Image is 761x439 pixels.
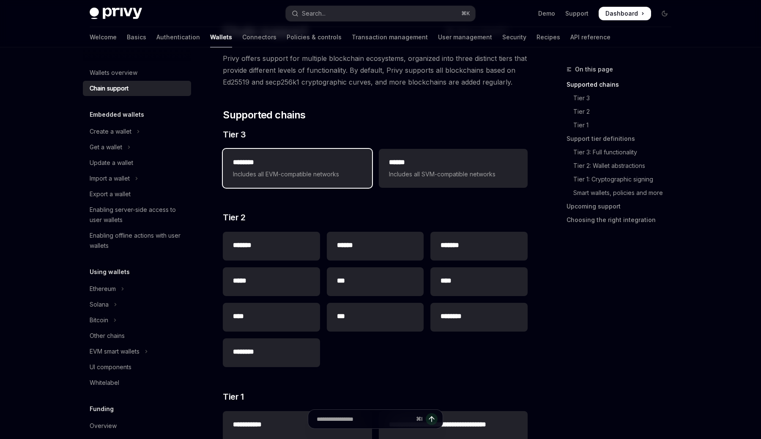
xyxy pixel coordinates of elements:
[90,346,140,357] div: EVM smart wallets
[605,9,638,18] span: Dashboard
[352,27,428,47] a: Transaction management
[567,78,678,91] a: Supported chains
[567,186,678,200] a: Smart wallets, policies and more
[242,27,276,47] a: Connectors
[538,9,555,18] a: Demo
[567,145,678,159] a: Tier 3: Full functionality
[502,27,526,47] a: Security
[90,315,108,325] div: Bitcoin
[83,375,191,390] a: Whitelabel
[567,200,678,213] a: Upcoming support
[210,27,232,47] a: Wallets
[575,64,613,74] span: On this page
[567,132,678,145] a: Support tier definitions
[127,27,146,47] a: Basics
[90,126,131,137] div: Create a wallet
[83,140,191,155] button: Toggle Get a wallet section
[426,413,438,425] button: Send message
[83,187,191,202] a: Export a wallet
[83,65,191,80] a: Wallets overview
[90,8,142,19] img: dark logo
[537,27,560,47] a: Recipes
[302,8,326,19] div: Search...
[90,158,133,168] div: Update a wallet
[90,267,130,277] h5: Using wallets
[156,27,200,47] a: Authentication
[90,404,114,414] h5: Funding
[567,91,678,105] a: Tier 3
[90,205,186,225] div: Enabling server-side access to user wallets
[90,68,137,78] div: Wallets overview
[389,169,517,179] span: Includes all SVM-compatible networks
[83,171,191,186] button: Toggle Import a wallet section
[83,155,191,170] a: Update a wallet
[223,149,372,188] a: **** ***Includes all EVM-compatible networks
[223,391,244,403] span: Tier 1
[567,105,678,118] a: Tier 2
[287,27,342,47] a: Policies & controls
[599,7,651,20] a: Dashboard
[565,9,589,18] a: Support
[83,313,191,328] button: Toggle Bitcoin section
[658,7,671,20] button: Toggle dark mode
[90,421,117,431] div: Overview
[83,124,191,139] button: Toggle Create a wallet section
[90,110,144,120] h5: Embedded wallets
[90,331,125,341] div: Other chains
[567,159,678,173] a: Tier 2: Wallet abstractions
[90,284,116,294] div: Ethereum
[286,6,475,21] button: Open search
[83,297,191,312] button: Toggle Solana section
[438,27,492,47] a: User management
[83,228,191,253] a: Enabling offline actions with user wallets
[83,344,191,359] button: Toggle EVM smart wallets section
[90,378,119,388] div: Whitelabel
[83,281,191,296] button: Toggle Ethereum section
[90,142,122,152] div: Get a wallet
[379,149,528,188] a: **** *Includes all SVM-compatible networks
[83,202,191,228] a: Enabling server-side access to user wallets
[90,230,186,251] div: Enabling offline actions with user wallets
[83,328,191,343] a: Other chains
[90,173,130,184] div: Import a wallet
[83,418,191,434] a: Overview
[567,213,678,227] a: Choosing the right integration
[233,169,361,179] span: Includes all EVM-compatible networks
[90,362,131,372] div: UI components
[567,118,678,132] a: Tier 1
[567,173,678,186] a: Tier 1: Cryptographic signing
[83,81,191,96] a: Chain support
[570,27,610,47] a: API reference
[223,108,305,122] span: Supported chains
[90,299,109,310] div: Solana
[223,52,528,88] span: Privy offers support for multiple blockchain ecosystems, organized into three distinct tiers that...
[90,189,131,199] div: Export a wallet
[223,129,246,140] span: Tier 3
[83,359,191,375] a: UI components
[317,410,413,428] input: Ask a question...
[223,211,245,223] span: Tier 2
[90,27,117,47] a: Welcome
[90,83,129,93] div: Chain support
[461,10,470,17] span: ⌘ K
